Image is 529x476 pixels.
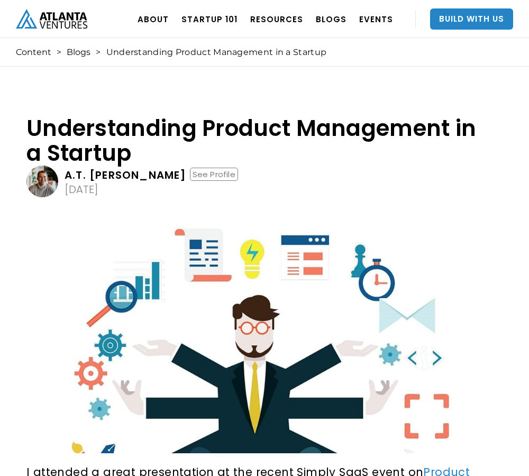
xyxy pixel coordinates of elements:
div: See Profile [190,168,238,181]
div: > [96,47,101,58]
h1: Understanding Product Management in a Startup [26,116,484,166]
div: [DATE] [65,184,98,195]
div: A.T. [PERSON_NAME] [65,170,187,180]
a: A.T. [PERSON_NAME]See Profile[DATE] [26,166,484,197]
a: RESOURCES [250,4,303,34]
div: Understanding Product Management in a Startup [106,47,327,58]
a: Content [16,47,51,58]
a: Startup 101 [181,4,238,34]
a: BLOGS [316,4,346,34]
a: Blogs [67,47,90,58]
div: > [57,47,61,58]
a: ABOUT [138,4,169,34]
a: Build With Us [430,8,513,30]
a: EVENTS [359,4,393,34]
